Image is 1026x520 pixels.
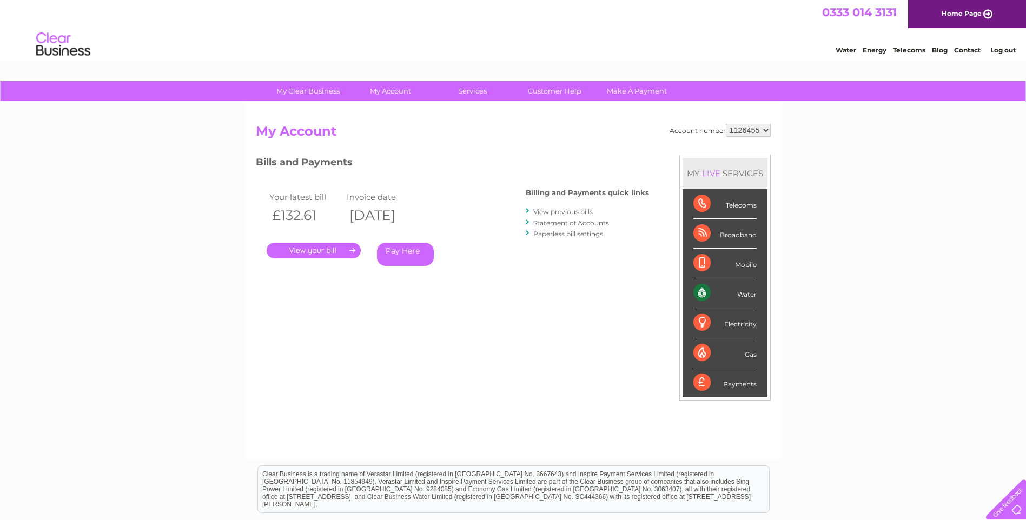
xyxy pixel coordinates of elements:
[863,46,886,54] a: Energy
[693,278,757,308] div: Water
[533,230,603,238] a: Paperless bill settings
[592,81,681,101] a: Make A Payment
[693,219,757,249] div: Broadband
[533,208,593,216] a: View previous bills
[344,190,422,204] td: Invoice date
[693,308,757,338] div: Electricity
[693,249,757,278] div: Mobile
[428,81,517,101] a: Services
[267,190,345,204] td: Your latest bill
[990,46,1016,54] a: Log out
[267,204,345,226] th: £132.61
[377,243,434,266] a: Pay Here
[836,46,856,54] a: Water
[822,5,897,19] a: 0333 014 3131
[683,158,767,189] div: MY SERVICES
[267,243,361,258] a: .
[954,46,981,54] a: Contact
[510,81,599,101] a: Customer Help
[346,81,435,101] a: My Account
[526,189,649,197] h4: Billing and Payments quick links
[893,46,925,54] a: Telecoms
[693,368,757,397] div: Payments
[256,155,649,174] h3: Bills and Payments
[932,46,948,54] a: Blog
[700,168,723,178] div: LIVE
[36,28,91,61] img: logo.png
[533,219,609,227] a: Statement of Accounts
[670,124,771,137] div: Account number
[693,338,757,368] div: Gas
[344,204,422,226] th: [DATE]
[693,189,757,219] div: Telecoms
[258,6,769,52] div: Clear Business is a trading name of Verastar Limited (registered in [GEOGRAPHIC_DATA] No. 3667643...
[256,124,771,144] h2: My Account
[263,81,353,101] a: My Clear Business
